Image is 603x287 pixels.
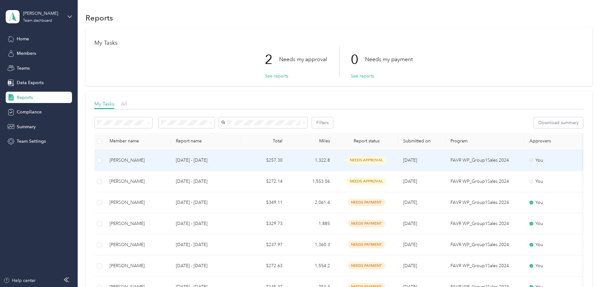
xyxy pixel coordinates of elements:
span: [DATE] [403,200,417,205]
td: $257.30 [240,150,288,171]
td: FAVR WP_Group1Sales 2024 [445,234,524,255]
span: [DATE] [403,242,417,247]
td: $272.63 [240,255,288,277]
th: Program [445,133,524,150]
td: 1,885 [288,213,335,234]
span: needs payment [348,220,385,227]
td: FAVR WP_Group1Sales 2024 [445,255,524,277]
div: [PERSON_NAME] [110,178,166,185]
p: FAVR WP_Group1Sales 2024 [451,178,519,185]
p: Needs my payment [365,55,413,63]
span: Data Exports [17,79,44,86]
div: [PERSON_NAME] [23,10,63,17]
p: FAVR WP_Group1Sales 2024 [451,262,519,269]
span: [DATE] [403,263,417,268]
td: $272.14 [240,171,288,192]
td: $237.97 [240,234,288,255]
p: [DATE] - [DATE] [176,157,235,164]
p: [DATE] - [DATE] [176,241,235,248]
td: FAVR WP_Group1Sales 2024 [445,150,524,171]
button: Filters [312,117,333,128]
span: Home [17,36,29,42]
div: Team dashboard [23,19,52,23]
td: 1,554.2 [288,255,335,277]
button: Download summary [534,117,583,128]
div: [PERSON_NAME] [110,262,166,269]
p: [DATE] - [DATE] [176,220,235,227]
th: Submitted on [398,133,445,150]
div: You [529,178,582,185]
span: needs payment [348,241,385,248]
span: [DATE] [403,158,417,163]
td: FAVR WP_Group1Sales 2024 [445,213,524,234]
button: See reports [265,73,288,79]
p: FAVR WP_Group1Sales 2024 [451,241,519,248]
div: You [529,220,582,227]
span: [DATE] [403,221,417,226]
p: 0 [351,46,365,73]
h1: My Tasks [94,40,583,46]
td: $329.73 [240,213,288,234]
span: [DATE] [403,179,417,184]
span: Members [17,50,36,57]
th: Report name [171,133,240,150]
td: FAVR WP_Group1Sales 2024 [445,171,524,192]
div: Member name [110,138,166,144]
p: [DATE] - [DATE] [176,262,235,269]
span: All [121,101,127,107]
div: [PERSON_NAME] [110,220,166,227]
div: Miles [293,138,330,144]
p: [DATE] - [DATE] [176,178,235,185]
td: FAVR WP_Group1Sales 2024 [445,192,524,213]
th: Member name [104,133,171,150]
td: 1,553.06 [288,171,335,192]
td: $349.11 [240,192,288,213]
span: Summary [17,123,36,130]
div: You [529,157,582,164]
p: FAVR WP_Group1Sales 2024 [451,199,519,206]
span: Compliance [17,109,42,115]
p: Needs my approval [279,55,327,63]
button: See reports [351,73,374,79]
div: You [529,199,582,206]
th: Approvers [524,133,588,150]
div: You [529,241,582,248]
span: Team Settings [17,138,46,145]
span: Teams [17,65,30,72]
h1: Reports [86,14,113,21]
div: [PERSON_NAME] [110,241,166,248]
span: needs approval [347,178,386,185]
p: FAVR WP_Group1Sales 2024 [451,157,519,164]
td: 1,322.8 [288,150,335,171]
span: My Tasks [94,101,114,107]
p: FAVR WP_Group1Sales 2024 [451,220,519,227]
span: Reports [17,94,33,101]
span: Report status [340,138,393,144]
td: 2,061.4 [288,192,335,213]
span: needs payment [348,199,385,206]
span: needs payment [348,262,385,269]
iframe: Everlance-gr Chat Button Frame [568,252,603,287]
p: [DATE] - [DATE] [176,199,235,206]
td: 1,360.3 [288,234,335,255]
p: 2 [265,46,279,73]
div: You [529,262,582,269]
span: needs approval [347,157,386,164]
div: [PERSON_NAME] [110,199,166,206]
button: Help center [3,277,36,284]
div: [PERSON_NAME] [110,157,166,164]
div: Total [245,138,283,144]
